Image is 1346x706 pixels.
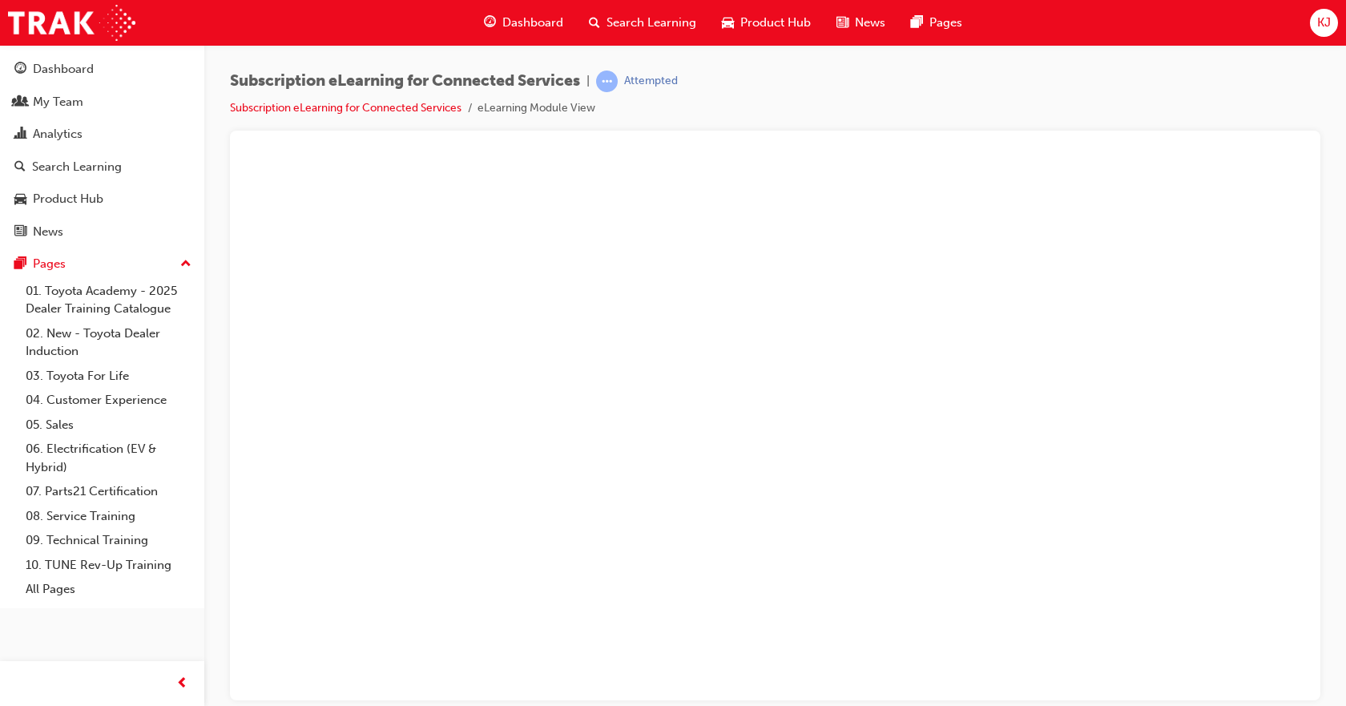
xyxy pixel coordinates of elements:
div: Analytics [33,125,83,143]
span: pages-icon [911,13,923,33]
span: guage-icon [14,63,26,77]
button: KJ [1310,9,1338,37]
a: pages-iconPages [898,6,975,39]
span: news-icon [14,225,26,240]
a: 04. Customer Experience [19,388,198,413]
span: guage-icon [484,13,496,33]
span: news-icon [836,13,848,33]
a: Search Learning [6,152,198,182]
a: 08. Service Training [19,504,198,529]
a: guage-iconDashboard [471,6,576,39]
a: 03. Toyota For Life [19,364,198,389]
div: News [33,223,63,241]
span: KJ [1317,14,1331,32]
span: Pages [929,14,962,32]
span: chart-icon [14,127,26,142]
span: News [855,14,885,32]
li: eLearning Module View [478,99,595,118]
a: 05. Sales [19,413,198,438]
a: Subscription eLearning for Connected Services [230,101,461,115]
div: Attempted [624,74,678,89]
span: Product Hub [740,14,811,32]
span: up-icon [180,254,191,275]
a: My Team [6,87,198,117]
span: prev-icon [176,674,188,694]
span: search-icon [589,13,600,33]
span: learningRecordVerb_ATTEMPT-icon [596,71,618,92]
button: Pages [6,249,198,279]
div: Dashboard [33,60,94,79]
span: Subscription eLearning for Connected Services [230,72,580,91]
a: 01. Toyota Academy - 2025 Dealer Training Catalogue [19,279,198,321]
span: search-icon [14,160,26,175]
span: pages-icon [14,257,26,272]
a: All Pages [19,577,198,602]
a: Dashboard [6,54,198,84]
a: 06. Electrification (EV & Hybrid) [19,437,198,479]
img: Trak [8,5,135,41]
a: Analytics [6,119,198,149]
div: My Team [33,93,83,111]
a: news-iconNews [824,6,898,39]
a: car-iconProduct Hub [709,6,824,39]
a: 07. Parts21 Certification [19,479,198,504]
a: 10. TUNE Rev-Up Training [19,553,198,578]
a: Product Hub [6,184,198,214]
div: Search Learning [32,158,122,176]
div: Product Hub [33,190,103,208]
span: Dashboard [502,14,563,32]
a: search-iconSearch Learning [576,6,709,39]
div: Pages [33,255,66,273]
a: 02. New - Toyota Dealer Induction [19,321,198,364]
span: Search Learning [607,14,696,32]
span: | [586,72,590,91]
a: 09. Technical Training [19,528,198,553]
span: car-icon [722,13,734,33]
span: people-icon [14,95,26,110]
a: News [6,217,198,247]
button: DashboardMy TeamAnalyticsSearch LearningProduct HubNews [6,51,198,249]
span: car-icon [14,192,26,207]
